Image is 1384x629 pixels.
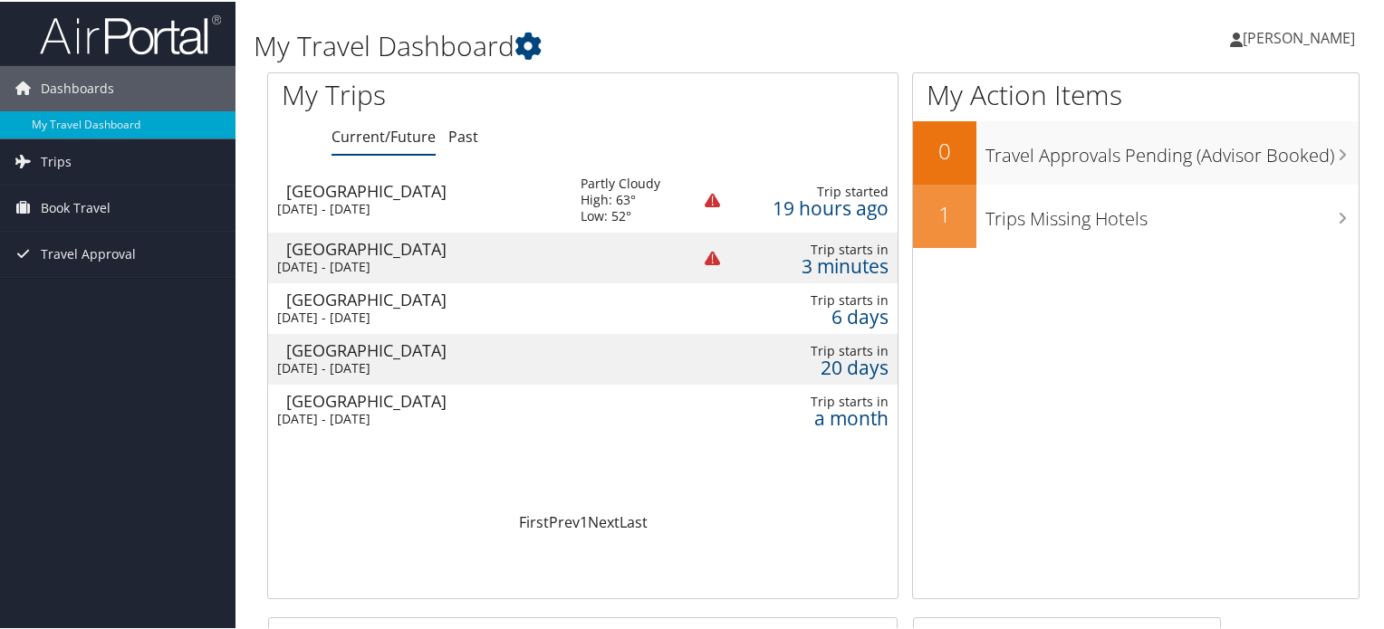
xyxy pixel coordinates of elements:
a: Next [588,510,620,530]
a: Past [448,125,478,145]
div: 19 hours ago [738,198,889,214]
img: alert-flat-solid-warning.png [705,249,720,264]
h3: Trips Missing Hotels [985,195,1359,230]
div: [GEOGRAPHIC_DATA] [286,181,562,197]
a: Last [620,510,648,530]
span: Trips [41,138,72,183]
div: Trip started [738,182,889,198]
div: [GEOGRAPHIC_DATA] [286,239,562,255]
span: [PERSON_NAME] [1243,26,1355,46]
h3: Travel Approvals Pending (Advisor Booked) [985,132,1359,167]
div: 6 days [738,307,889,323]
h2: 1 [913,197,976,228]
a: 0Travel Approvals Pending (Advisor Booked) [913,119,1359,183]
div: [DATE] - [DATE] [277,257,553,273]
div: 3 minutes [738,256,889,272]
span: Dashboards [41,64,114,110]
h1: My Travel Dashboard [254,25,1000,63]
a: 1 [580,510,588,530]
div: Trip starts in [738,240,889,256]
div: [DATE] - [DATE] [277,358,553,375]
div: High: 63° [581,190,660,206]
h1: My Action Items [913,74,1359,112]
div: Partly Cloudy [581,174,660,190]
a: [PERSON_NAME] [1230,9,1373,63]
a: 1Trips Missing Hotels [913,183,1359,246]
h2: 0 [913,134,976,165]
div: 20 days [738,357,889,374]
img: airportal-logo.png [40,12,221,54]
div: Trip starts in [738,341,889,357]
div: Trip starts in [738,291,889,307]
a: Current/Future [332,125,436,145]
div: [GEOGRAPHIC_DATA] [286,391,562,407]
img: alert-flat-solid-warning.png [705,191,720,206]
div: [GEOGRAPHIC_DATA] [286,340,562,357]
div: Low: 52° [581,206,660,223]
h1: My Trips [282,74,622,112]
div: [GEOGRAPHIC_DATA] [286,290,562,306]
div: a month [738,408,889,424]
span: Travel Approval [41,230,136,275]
div: [DATE] - [DATE] [277,308,553,324]
a: First [519,510,549,530]
div: [DATE] - [DATE] [277,409,553,425]
a: Prev [549,510,580,530]
span: Book Travel [41,184,111,229]
div: [DATE] - [DATE] [277,199,553,215]
div: Trip starts in [738,392,889,408]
